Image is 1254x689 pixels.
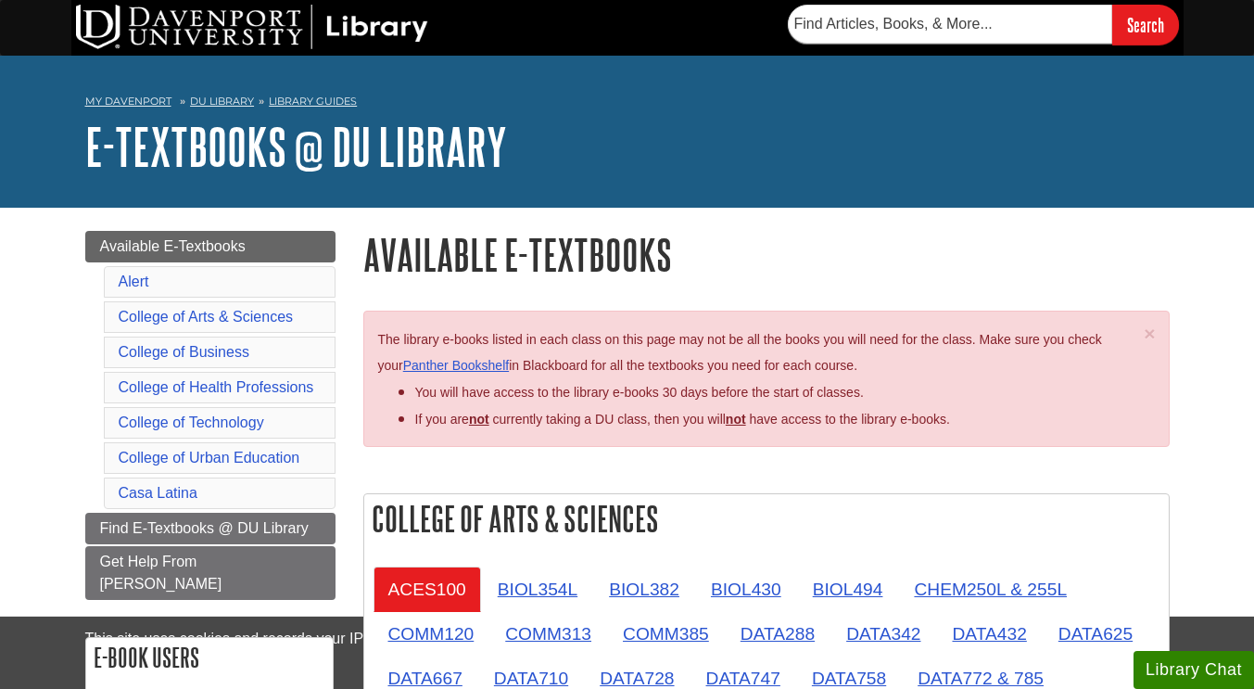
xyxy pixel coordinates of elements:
span: Find E-Textbooks @ DU Library [100,520,309,536]
a: DATA288 [726,611,830,657]
h2: College of Arts & Sciences [364,494,1169,543]
a: Find E-Textbooks @ DU Library [85,513,336,544]
a: BIOL494 [798,567,898,612]
a: College of Technology [119,415,264,430]
button: Close [1144,324,1155,343]
strong: not [469,412,489,427]
input: Search [1112,5,1179,45]
span: The library e-books listed in each class on this page may not be all the books you will need for ... [378,332,1102,374]
h2: E-book Users [86,638,333,677]
form: Searches DU Library's articles, books, and more [788,5,1179,45]
a: My Davenport [85,94,171,109]
a: College of Business [119,344,249,360]
a: Casa Latina [119,485,197,501]
a: Alert [119,274,149,289]
button: Library Chat [1134,651,1254,689]
a: DATA625 [1044,611,1147,657]
input: Find Articles, Books, & More... [788,5,1112,44]
a: E-Textbooks @ DU Library [85,118,507,175]
a: College of Arts & Sciences [119,309,294,325]
span: If you are currently taking a DU class, then you will have access to the library e-books. [415,412,950,427]
a: CHEM250L & 255L [899,567,1082,612]
a: DATA432 [937,611,1041,657]
img: DU Library [76,5,428,49]
a: ACES100 [374,567,481,612]
span: Available E-Textbooks [100,238,246,254]
a: BIOL382 [594,567,694,612]
a: BIOL430 [696,567,796,612]
a: Get Help From [PERSON_NAME] [85,546,336,600]
a: BIOL354L [483,567,592,612]
a: COMM385 [608,611,724,657]
h1: Available E-Textbooks [363,231,1170,278]
a: Library Guides [269,95,357,108]
a: Available E-Textbooks [85,231,336,262]
a: College of Urban Education [119,450,300,466]
u: not [726,412,746,427]
span: Get Help From [PERSON_NAME] [100,554,222,592]
a: Panther Bookshelf [403,358,509,373]
a: COMM313 [490,611,606,657]
a: COMM120 [374,611,489,657]
a: College of Health Professions [119,379,314,395]
a: DU Library [190,95,254,108]
span: You will have access to the library e-books 30 days before the start of classes. [415,385,864,400]
span: × [1144,323,1155,344]
a: DATA342 [831,611,935,657]
nav: breadcrumb [85,89,1170,119]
